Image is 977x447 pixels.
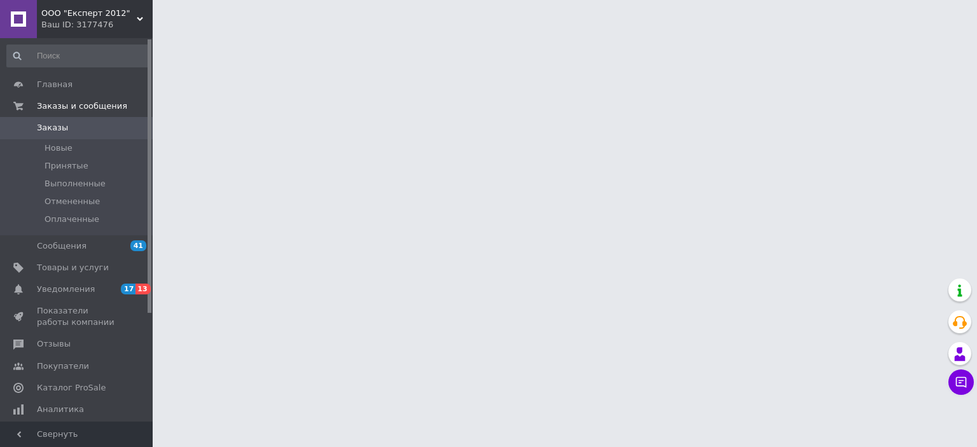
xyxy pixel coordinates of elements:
span: Оплаченные [45,214,99,225]
span: Аналитика [37,404,84,415]
span: 17 [121,284,135,294]
span: Уведомления [37,284,95,295]
span: Отмененные [45,196,100,207]
span: 13 [135,284,150,294]
span: Покупатели [37,361,89,372]
span: Отзывы [37,338,71,350]
span: Каталог ProSale [37,382,106,394]
span: Заказы и сообщения [37,100,127,112]
span: Заказы [37,122,68,134]
input: Поиск [6,45,150,67]
span: ООО "Експерт 2012" [41,8,137,19]
span: Принятые [45,160,88,172]
span: Товары и услуги [37,262,109,273]
span: Главная [37,79,73,90]
span: Показатели работы компании [37,305,118,328]
button: Чат с покупателем [948,369,974,395]
span: Сообщения [37,240,87,252]
span: 41 [130,240,146,251]
span: Выполненные [45,178,106,189]
span: Новые [45,142,73,154]
div: Ваш ID: 3177476 [41,19,153,31]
